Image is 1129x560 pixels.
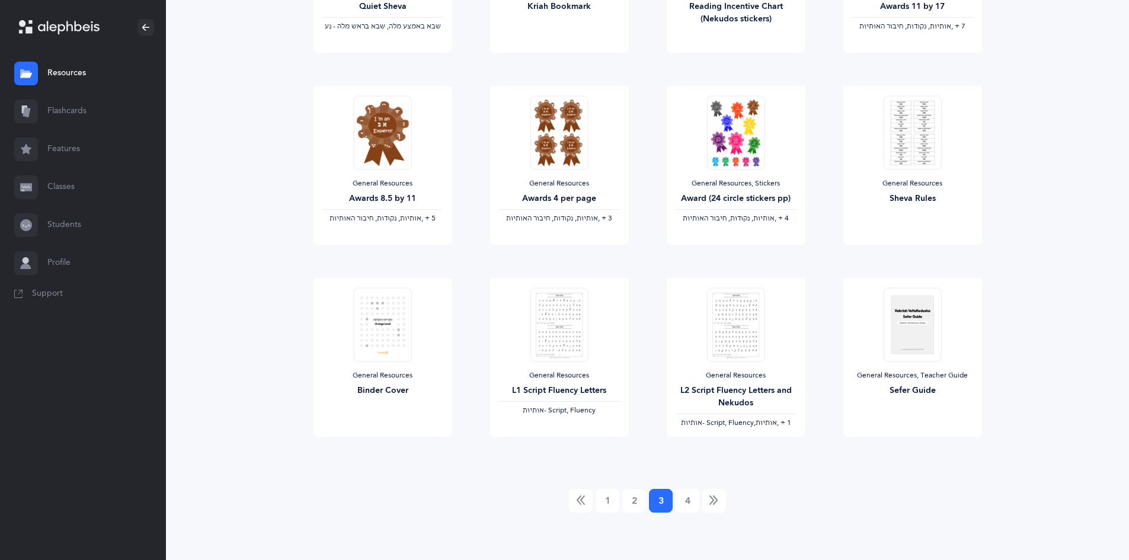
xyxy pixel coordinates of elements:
[883,95,941,169] img: Sheva_thumbnail_1634648449.png
[323,193,443,205] div: Awards 8.5 by 11
[323,371,443,380] div: General Resources
[676,179,796,188] div: General Resources, Stickers
[649,489,673,513] a: 3
[676,1,796,25] div: Reading Incentive Chart (Nekudos stickers)
[853,385,973,397] div: Sefer Guide
[1070,501,1115,546] iframe: Drift Widget Chat Controller
[883,287,941,361] img: Sefer_Guide_thumbnail_1755415687.png
[683,214,775,222] span: ‫אותיות, נקודות, חיבור האותיות‬
[500,406,619,415] div: - Script, Fluency
[500,214,619,223] div: ‪, + 3‬
[500,371,619,380] div: General Resources
[353,287,411,361] img: Orange_Level_Binder_Cover_thumbnail_1660848977.png
[681,418,702,427] span: ‫אותיות‬
[853,179,973,188] div: General Resources
[622,489,646,513] a: 2
[523,406,544,414] span: ‫אותיות‬
[323,214,443,223] div: ‪, + 5‬
[702,418,756,427] span: - Script, Fluency,
[32,288,63,300] span: Support
[706,95,765,169] img: award_stickers_1564630340.PNG
[676,385,796,409] div: L2 Script Fluency Letters and Nekudos
[676,193,796,205] div: Award (24 circle stickers pp)
[676,489,699,513] a: 4
[853,193,973,205] div: Sheva Rules
[853,1,973,13] div: Awards 11 by 17
[500,179,619,188] div: General Resources
[506,214,598,222] span: ‫אותיות, נקודות, חיבור האותיות‬
[500,193,619,205] div: Awards 4 per page
[325,22,441,30] span: ‫שבא באמצע מלה, שבא בראש מלה - נע‬
[596,489,619,513] a: 1
[676,214,796,223] div: ‪, + 4‬
[859,22,951,30] span: ‫אותיות, נקודות, חיבור האותיות‬
[853,371,973,380] div: General Resources, Teacher Guide
[330,214,421,222] span: ‫אותיות, נקודות, חיבור האותיות‬
[500,1,619,13] div: Kriah Bookmark
[530,287,588,361] img: ScriptFluencyProgram-SpeedReading-L1_thumbnail_1736303247.png
[706,287,765,361] img: Script-FluencyProgram-SpeedReading-L2_thumbnail_1736303299.png
[530,95,588,169] img: Awards_4_per_page_1564629899.PNG
[353,95,411,169] img: awards_full_page_1564629650.PNG
[569,489,593,513] a: Previous
[323,179,443,188] div: General Resources
[676,418,796,428] div: ‪, + 1‬
[500,385,619,397] div: L1 Script Fluency Letters
[853,22,973,31] div: ‪, + 7‬
[323,385,443,397] div: Binder Cover
[676,371,796,380] div: General Resources
[702,489,726,513] a: Next
[756,418,777,427] span: ‫אותיות‬
[323,1,443,13] div: Quiet Sheva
